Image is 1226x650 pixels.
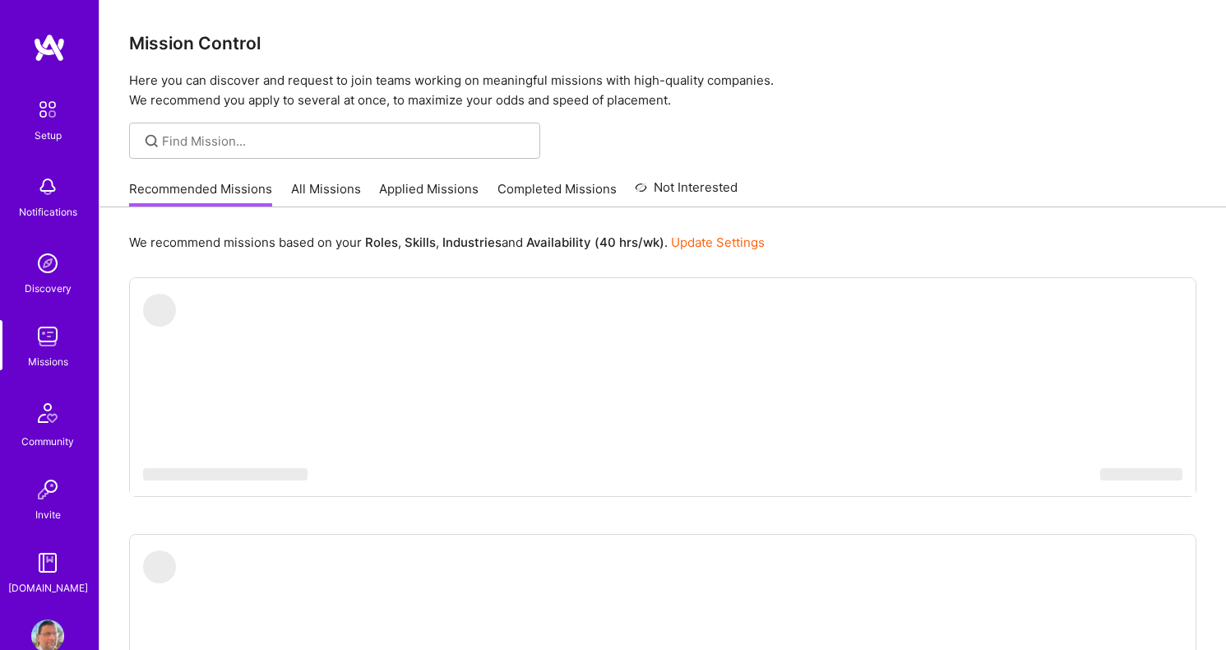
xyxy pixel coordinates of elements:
[379,180,479,207] a: Applied Missions
[25,280,72,297] div: Discovery
[365,234,398,250] b: Roles
[28,353,68,370] div: Missions
[291,180,361,207] a: All Missions
[31,320,64,353] img: teamwork
[405,234,436,250] b: Skills
[33,33,66,63] img: logo
[129,71,1196,110] p: Here you can discover and request to join teams working on meaningful missions with high-quality ...
[31,170,64,203] img: bell
[142,132,161,151] i: icon SearchGrey
[635,178,738,207] a: Not Interested
[31,473,64,506] img: Invite
[129,33,1196,53] h3: Mission Control
[8,579,88,597] div: [DOMAIN_NAME]
[19,203,77,221] div: Notifications
[31,247,64,280] img: discovery
[35,506,61,523] div: Invite
[129,180,272,207] a: Recommended Missions
[21,433,74,450] div: Community
[31,546,64,579] img: guide book
[35,127,62,144] div: Setup
[129,234,765,251] p: We recommend missions based on your , , and .
[442,234,502,250] b: Industries
[162,132,528,150] input: Find Mission...
[497,180,617,207] a: Completed Missions
[671,234,765,250] a: Update Settings
[526,234,664,250] b: Availability (40 hrs/wk)
[28,393,67,433] img: Community
[30,92,65,127] img: setup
